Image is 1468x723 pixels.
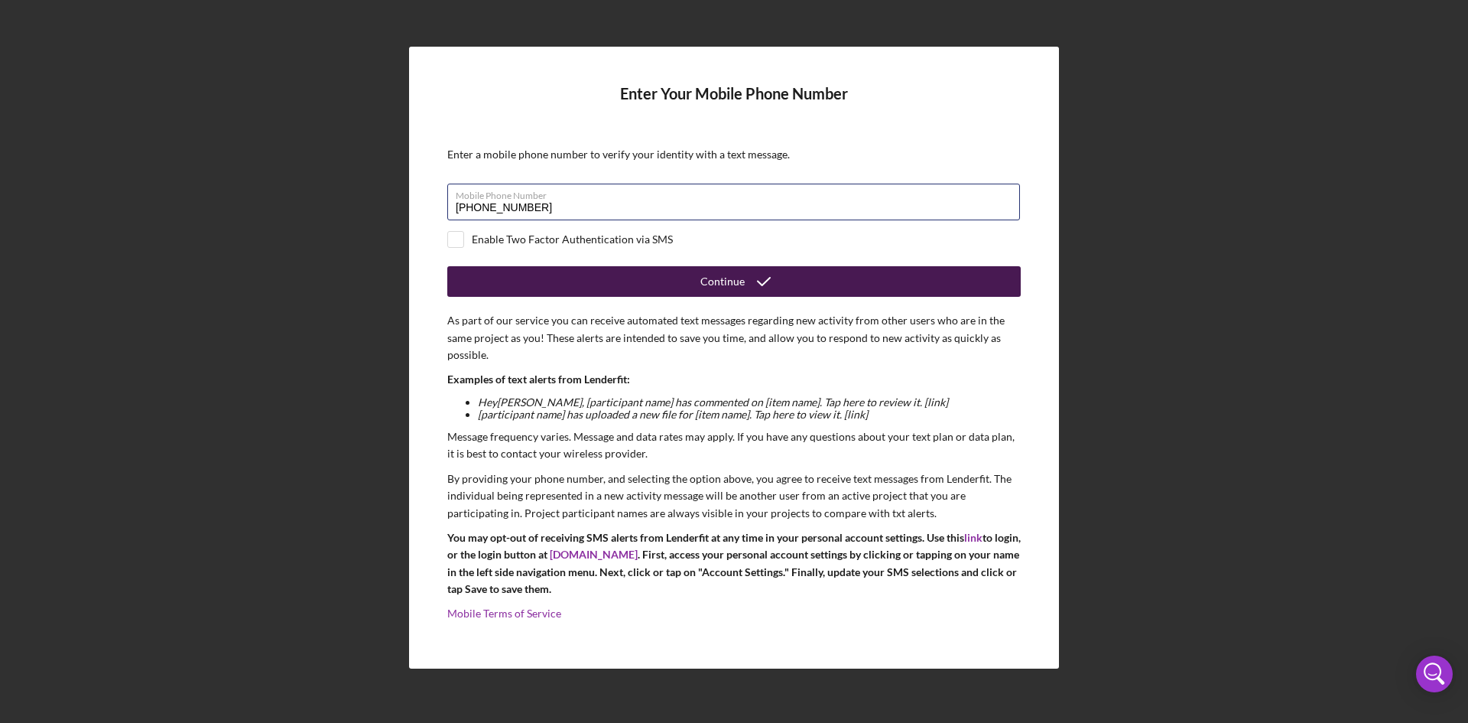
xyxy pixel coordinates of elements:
div: Open Intercom Messenger [1416,656,1453,692]
button: Continue [447,266,1021,297]
a: [DOMAIN_NAME] [550,548,638,561]
li: Hey [PERSON_NAME] , [participant name] has commented on [item name]. Tap here to review it. [link] [478,396,1021,409]
h4: Enter Your Mobile Phone Number [447,85,1021,125]
label: Mobile Phone Number [456,184,1020,201]
div: Continue [700,266,745,297]
p: Examples of text alerts from Lenderfit: [447,371,1021,388]
p: You may opt-out of receiving SMS alerts from Lenderfit at any time in your personal account setti... [447,529,1021,598]
div: Enter a mobile phone number to verify your identity with a text message. [447,148,1021,161]
p: Message frequency varies. Message and data rates may apply. If you have any questions about your ... [447,428,1021,463]
a: link [964,531,982,544]
li: [participant name] has uploaded a new file for [item name]. Tap here to view it. [link] [478,409,1021,421]
div: Enable Two Factor Authentication via SMS [472,233,673,246]
p: By providing your phone number, and selecting the option above, you agree to receive text message... [447,471,1021,522]
p: As part of our service you can receive automated text messages regarding new activity from other ... [447,312,1021,363]
a: Mobile Terms of Service [447,607,561,620]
